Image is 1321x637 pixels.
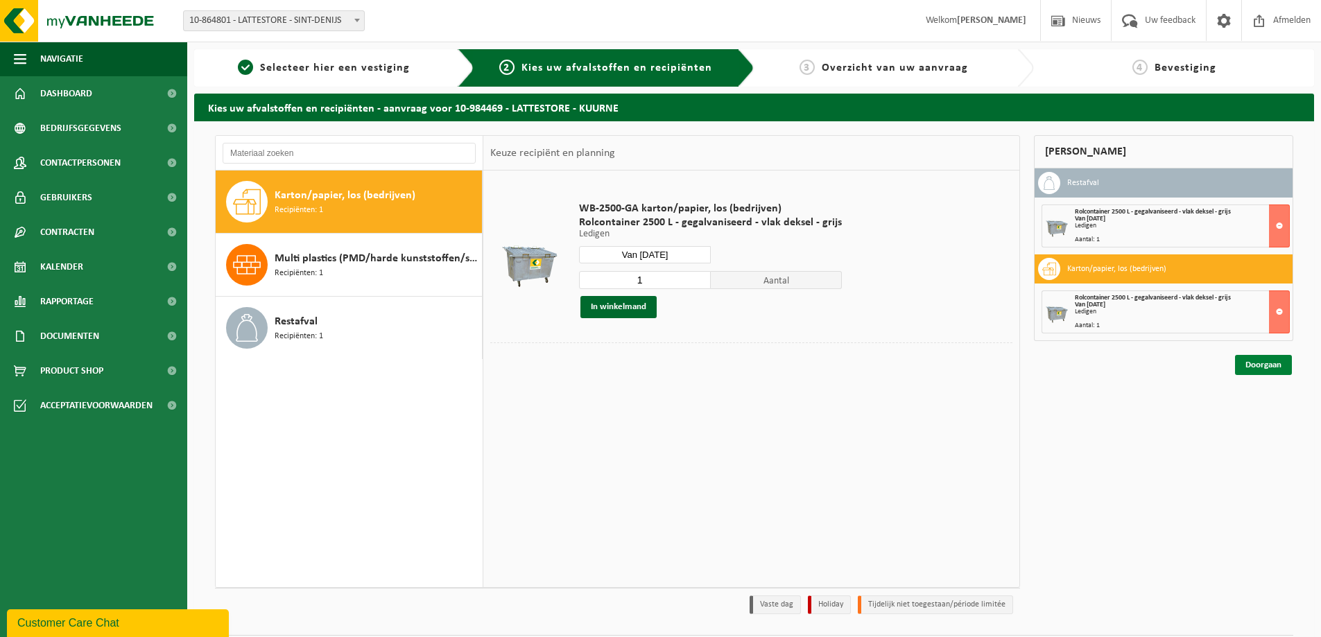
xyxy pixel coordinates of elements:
a: 1Selecteer hier een vestiging [201,60,447,76]
input: Materiaal zoeken [223,143,476,164]
span: Documenten [40,319,99,354]
div: Aantal: 1 [1075,236,1289,243]
span: Kies uw afvalstoffen en recipiënten [521,62,712,73]
button: Restafval Recipiënten: 1 [216,297,483,359]
span: Acceptatievoorwaarden [40,388,153,423]
span: Contracten [40,215,94,250]
li: Holiday [808,595,851,614]
h3: Restafval [1067,172,1099,194]
p: Ledigen [579,229,842,239]
div: [PERSON_NAME] [1034,135,1293,168]
span: Rolcontainer 2500 L - gegalvaniseerd - vlak deksel - grijs [1075,294,1231,302]
span: Product Shop [40,354,103,388]
span: WB-2500-GA karton/papier, los (bedrijven) [579,202,842,216]
a: Doorgaan [1235,355,1292,375]
input: Selecteer datum [579,246,711,263]
span: Bedrijfsgegevens [40,111,121,146]
span: Contactpersonen [40,146,121,180]
div: Keuze recipiënt en planning [483,136,622,171]
strong: [PERSON_NAME] [957,15,1026,26]
span: Karton/papier, los (bedrijven) [275,187,415,204]
span: Aantal [711,271,843,289]
span: Rapportage [40,284,94,319]
span: Kalender [40,250,83,284]
span: 4 [1132,60,1148,75]
button: In winkelmand [580,296,657,318]
strong: Van [DATE] [1075,301,1105,308]
div: Aantal: 1 [1075,322,1289,329]
span: Bevestiging [1155,62,1216,73]
span: 10-864801 - LATTESTORE - SINT-DENIJS [184,11,364,30]
span: Recipiënten: 1 [275,267,323,280]
span: 2 [499,60,515,75]
li: Vaste dag [750,595,801,614]
span: Dashboard [40,76,92,111]
span: Rolcontainer 2500 L - gegalvaniseerd - vlak deksel - grijs [1075,208,1231,216]
span: 10-864801 - LATTESTORE - SINT-DENIJS [183,10,365,31]
span: Rolcontainer 2500 L - gegalvaniseerd - vlak deksel - grijs [579,216,842,229]
span: Recipiënten: 1 [275,330,323,343]
div: Ledigen [1075,308,1289,315]
span: 1 [238,60,253,75]
h2: Kies uw afvalstoffen en recipiënten - aanvraag voor 10-984469 - LATTESTORE - KUURNE [194,94,1314,121]
button: Multi plastics (PMD/harde kunststoffen/spanbanden/EPS/folie naturel/folie gemengd) Recipiënten: 1 [216,234,483,297]
span: Gebruikers [40,180,92,215]
span: Recipiënten: 1 [275,204,323,217]
span: 3 [800,60,815,75]
strong: Van [DATE] [1075,215,1105,222]
iframe: chat widget [7,607,232,637]
span: Multi plastics (PMD/harde kunststoffen/spanbanden/EPS/folie naturel/folie gemengd) [275,250,478,267]
span: Navigatie [40,42,83,76]
div: Ledigen [1075,222,1289,229]
span: Selecteer hier een vestiging [260,62,410,73]
li: Tijdelijk niet toegestaan/période limitée [858,595,1013,614]
span: Overzicht van uw aanvraag [822,62,968,73]
button: Karton/papier, los (bedrijven) Recipiënten: 1 [216,171,483,234]
h3: Karton/papier, los (bedrijven) [1067,258,1166,280]
span: Restafval [275,313,318,330]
